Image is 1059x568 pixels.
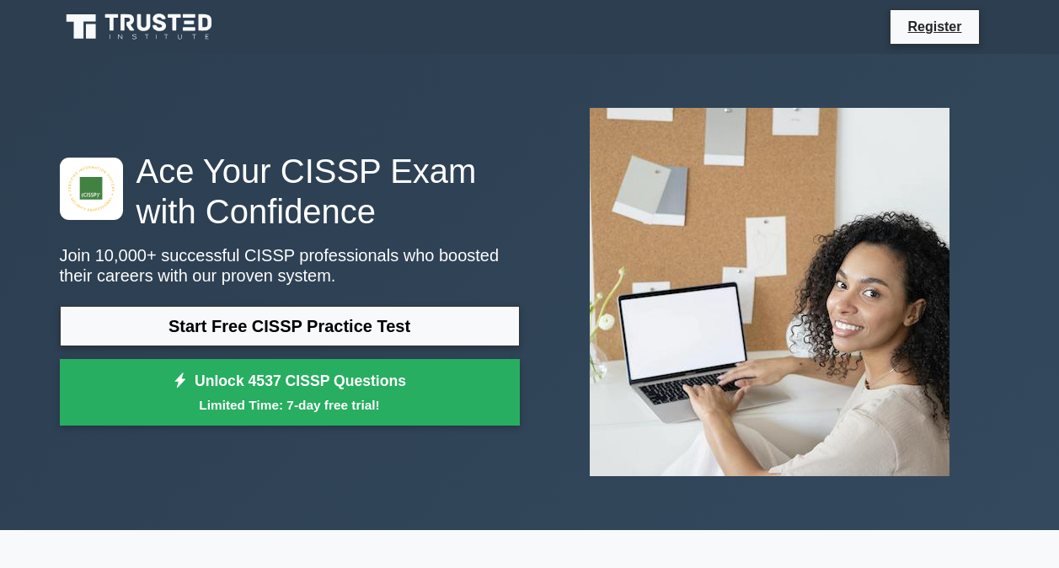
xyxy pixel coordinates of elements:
[897,16,971,37] a: Register
[60,306,520,346] a: Start Free CISSP Practice Test
[60,245,520,286] p: Join 10,000+ successful CISSP professionals who boosted their careers with our proven system.
[81,395,499,415] small: Limited Time: 7-day free trial!
[60,359,520,426] a: Unlock 4537 CISSP QuestionsLimited Time: 7-day free trial!
[60,151,520,232] h1: Ace Your CISSP Exam with Confidence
